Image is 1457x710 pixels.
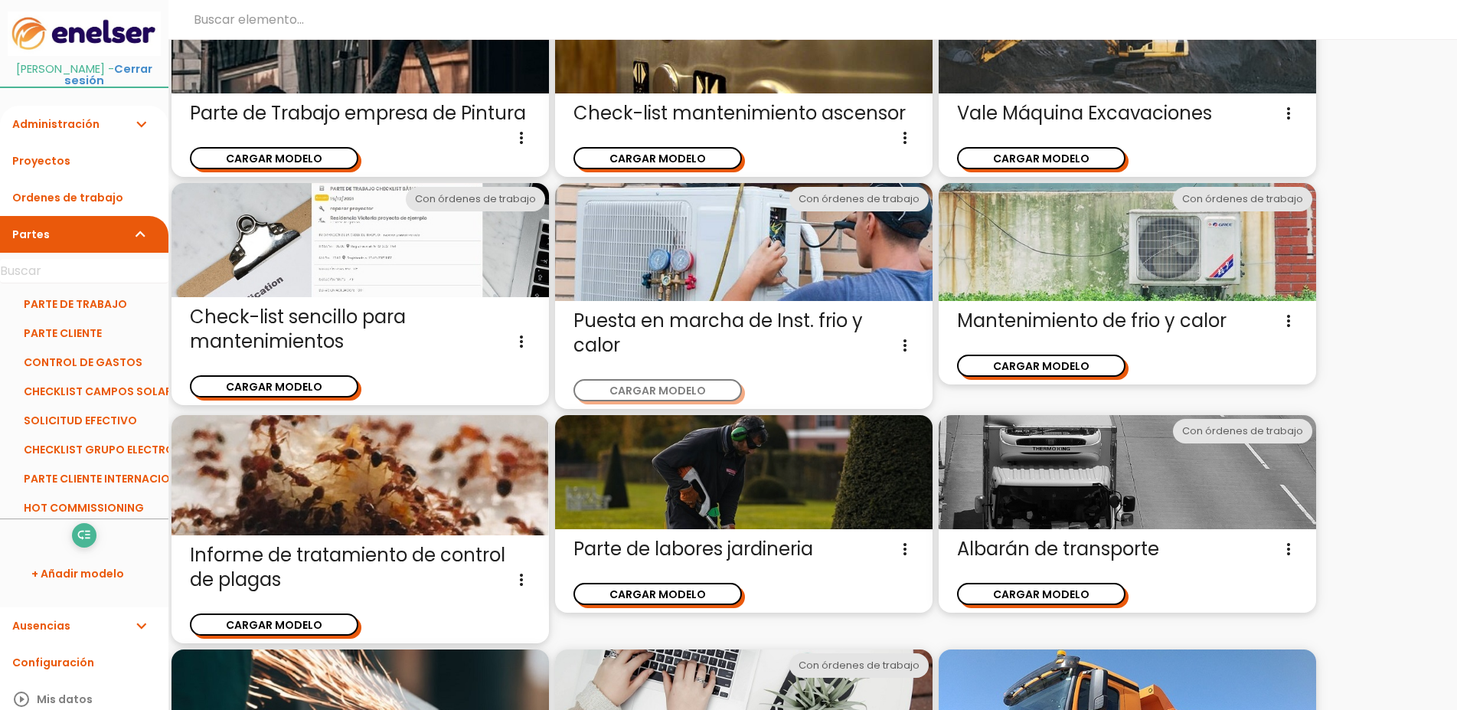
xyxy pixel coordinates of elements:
img: jardineria.jpg [555,415,933,529]
button: CARGAR MODELO [573,583,742,605]
i: more_vert [896,333,914,358]
span: Check-list mantenimiento ascensor [573,101,914,126]
i: more_vert [896,537,914,561]
img: itcons-logo [8,11,161,56]
span: Puesta en marcha de Inst. frio y calor [573,309,914,358]
i: expand_more [132,216,150,253]
a: Cerrar sesión [64,61,152,88]
button: CARGAR MODELO [190,147,358,169]
button: CARGAR MODELO [190,613,358,636]
i: more_vert [1279,101,1298,126]
button: CARGAR MODELO [957,147,1125,169]
span: Mantenimiento de frio y calor [957,309,1298,333]
img: puestaenmarchaaire.jpg [555,183,933,301]
a: + Añadir modelo [8,555,161,592]
span: Vale Máquina Excavaciones [957,101,1298,126]
img: controldeplagas.jpg [172,415,549,535]
div: Con órdenes de trabajo [789,187,929,211]
img: albaran-de-transporte.png [939,415,1316,529]
i: more_vert [512,568,531,592]
i: more_vert [896,126,914,150]
button: CARGAR MODELO [573,147,742,169]
div: Con órdenes de trabajo [789,653,929,678]
span: Check-list sencillo para mantenimientos [190,305,531,354]
img: checklist_basico.jpg [172,183,549,297]
i: expand_more [132,607,150,644]
i: more_vert [1279,537,1298,561]
span: Albarán de transporte [957,537,1298,561]
a: low_priority [72,523,96,548]
span: Informe de tratamiento de control de plagas [190,543,531,592]
button: CARGAR MODELO [190,375,358,398]
span: Parte de Trabajo empresa de Pintura [190,101,531,126]
div: Con órdenes de trabajo [406,187,545,211]
span: Parte de labores jardineria [573,537,914,561]
button: CARGAR MODELO [957,583,1125,605]
div: Con órdenes de trabajo [1173,187,1312,211]
button: CARGAR MODELO [573,379,742,401]
button: CARGAR MODELO [957,355,1125,377]
img: aire-acondicionado.jpg [939,183,1316,301]
i: expand_more [132,106,150,142]
i: more_vert [512,126,531,150]
i: more_vert [512,329,531,354]
i: low_priority [77,523,91,548]
div: Con órdenes de trabajo [1173,419,1312,443]
i: more_vert [1279,309,1298,333]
